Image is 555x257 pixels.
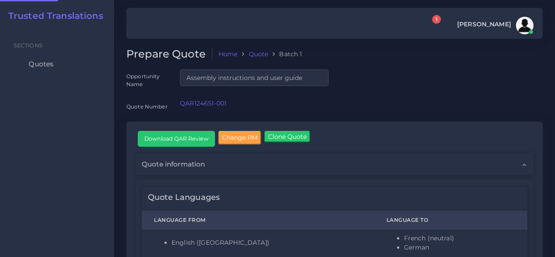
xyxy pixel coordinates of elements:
[126,72,168,88] label: Opportunity Name
[374,211,527,229] th: Language To
[29,59,54,69] span: Quotes
[172,238,362,247] li: English ([GEOGRAPHIC_DATA])
[432,15,441,24] span: 1
[404,243,515,252] li: German
[516,17,534,34] img: avatar
[126,103,168,110] label: Quote Number
[268,50,302,58] li: Batch 1
[218,50,238,58] a: Home
[249,50,269,58] a: Quote
[453,17,537,34] a: [PERSON_NAME]avatar
[218,131,261,145] input: Change PM
[424,20,440,32] a: 1
[404,234,515,243] li: French (neutral)
[14,42,43,49] span: Sections
[148,193,220,203] h4: Quote Languages
[457,21,511,27] span: [PERSON_NAME]
[180,99,226,107] a: QAR124651-001
[142,211,374,229] th: Language From
[7,55,107,73] a: Quotes
[265,131,310,142] input: Clone Quote
[138,131,215,146] input: Download QAR Review
[142,159,205,169] span: Quote information
[126,48,212,61] h2: Prepare Quote
[2,11,103,21] a: Trusted Translations
[136,153,534,175] div: Quote information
